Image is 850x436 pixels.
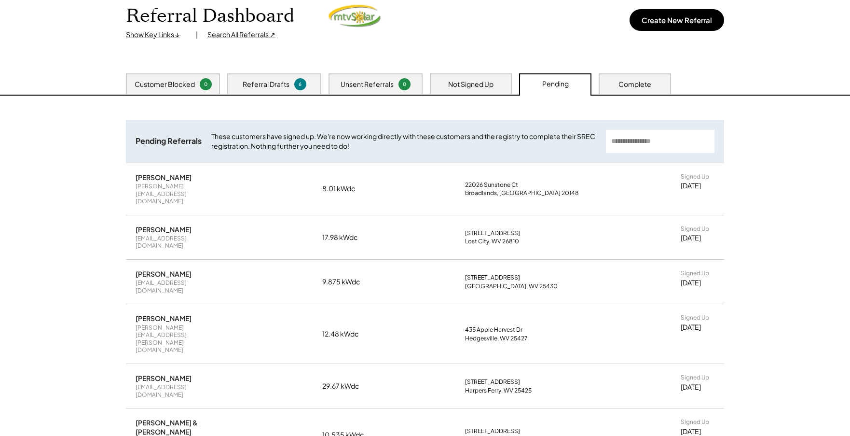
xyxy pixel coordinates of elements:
div: [PERSON_NAME] [136,374,192,382]
div: [STREET_ADDRESS] [465,378,520,386]
div: [DATE] [681,323,701,332]
div: 0 [400,81,409,88]
button: Create New Referral [630,9,724,31]
div: 0 [201,81,210,88]
div: [STREET_ADDRESS] [465,229,520,237]
div: [PERSON_NAME][EMAIL_ADDRESS][DOMAIN_NAME] [136,183,227,205]
div: [PERSON_NAME] [136,314,192,323]
div: Not Signed Up [448,80,494,89]
div: Signed Up [681,173,709,181]
div: Signed Up [681,418,709,426]
div: | [196,30,198,40]
div: Signed Up [681,374,709,381]
div: Customer Blocked [135,80,195,89]
div: [EMAIL_ADDRESS][DOMAIN_NAME] [136,383,227,398]
div: Hedgesville, WV 25427 [465,335,528,342]
div: [STREET_ADDRESS] [465,274,520,281]
div: [DATE] [681,233,701,243]
div: [PERSON_NAME] [136,173,192,182]
div: 6 [296,81,305,88]
div: These customers have signed up. We're now working directly with these customers and the registry ... [211,132,596,151]
div: 8.01 kWdc [322,184,370,194]
div: [DATE] [681,181,701,191]
div: Broadlands, [GEOGRAPHIC_DATA] 20148 [465,189,579,197]
div: 22026 Sunstone Ct [465,181,518,189]
div: [DATE] [681,382,701,392]
div: [PERSON_NAME] [136,225,192,234]
div: [GEOGRAPHIC_DATA], WV 25430 [465,282,558,290]
div: Pending [542,79,569,89]
div: 29.67 kWdc [322,381,370,391]
div: Pending Referrals [136,136,202,146]
div: [EMAIL_ADDRESS][DOMAIN_NAME] [136,235,227,250]
div: Signed Up [681,314,709,322]
div: Signed Up [681,269,709,277]
div: [PERSON_NAME][EMAIL_ADDRESS][PERSON_NAME][DOMAIN_NAME] [136,324,227,354]
div: [DATE] [681,278,701,288]
div: Signed Up [681,225,709,233]
img: MTVSolarLogo.png [328,4,381,28]
h1: Referral Dashboard [126,5,294,28]
div: 9.875 kWdc [322,277,370,287]
div: [PERSON_NAME] [136,269,192,278]
div: [EMAIL_ADDRESS][DOMAIN_NAME] [136,279,227,294]
div: Complete [618,80,651,89]
div: [PERSON_NAME] & [PERSON_NAME] [136,418,227,436]
div: 17.98 kWdc [322,233,370,242]
div: [STREET_ADDRESS] [465,427,520,435]
div: Unsent Referrals [341,80,394,89]
div: Search All Referrals ↗ [207,30,275,40]
div: Harpers Ferry, WV 25425 [465,387,532,394]
div: Lost City, WV 26810 [465,238,519,245]
div: Referral Drafts [243,80,289,89]
div: Show Key Links ↓ [126,30,186,40]
div: 435 Apple Harvest Dr [465,326,522,334]
div: 12.48 kWdc [322,329,370,339]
